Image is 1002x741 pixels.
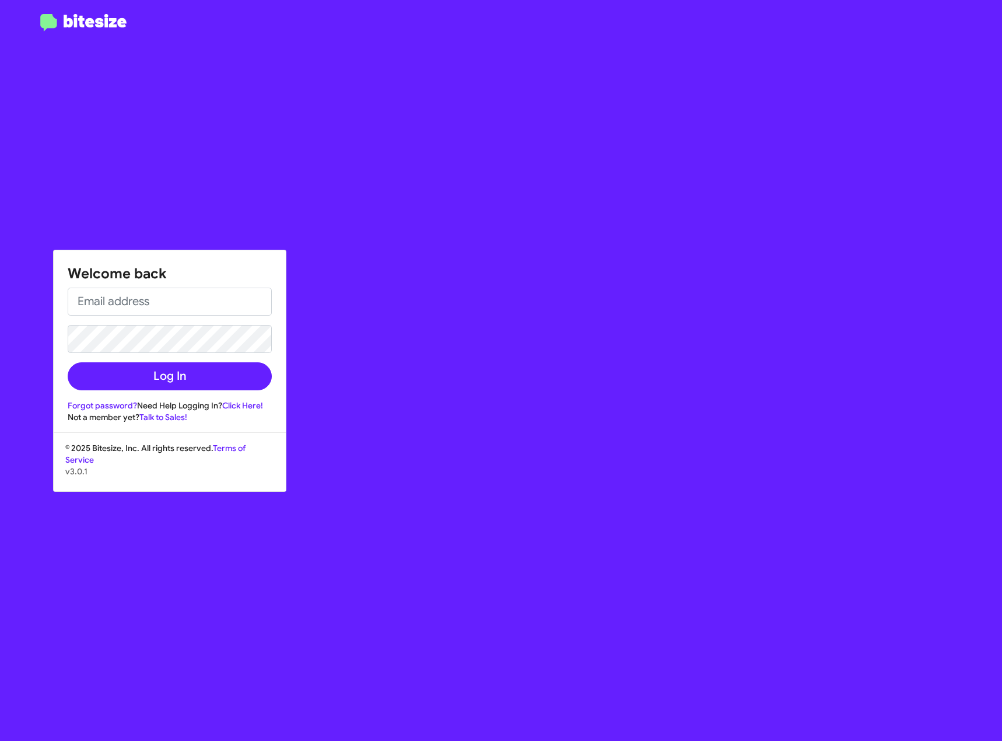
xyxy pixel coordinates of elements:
a: Terms of Service [65,443,246,465]
button: Log In [68,362,272,390]
div: Need Help Logging In? [68,400,272,411]
input: Email address [68,288,272,316]
div: Not a member yet? [68,411,272,423]
a: Forgot password? [68,400,137,411]
div: © 2025 Bitesize, Inc. All rights reserved. [54,442,286,491]
h1: Welcome back [68,264,272,283]
a: Click Here! [222,400,263,411]
a: Talk to Sales! [139,412,187,422]
p: v3.0.1 [65,466,274,477]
